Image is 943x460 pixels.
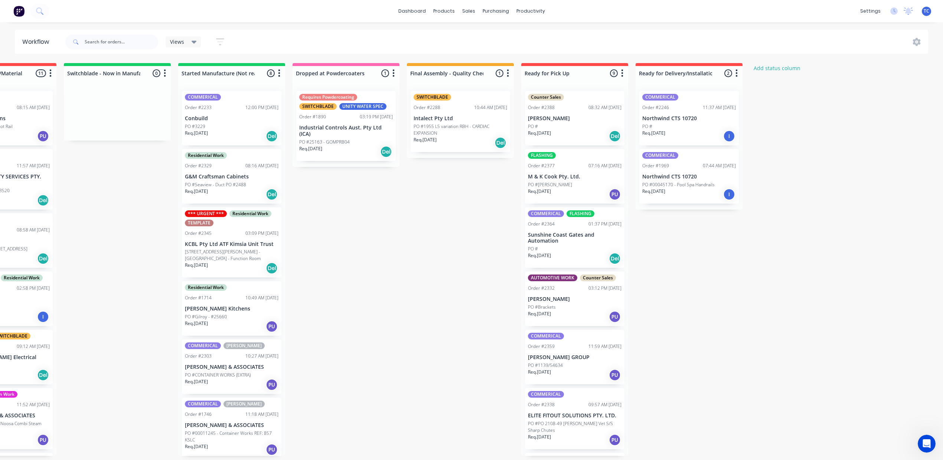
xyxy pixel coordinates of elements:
[414,137,437,143] p: Req. [DATE]
[609,188,621,200] div: PU
[525,149,624,204] div: FLASHINGOrder #237707:16 AM [DATE]M & K Cook Pty. Ltd.PO #[PERSON_NAME]Req.[DATE]PU
[13,6,25,17] img: Factory
[528,104,555,111] div: Order #2388
[185,284,227,291] div: Residential Work
[528,304,556,310] p: PO #Brackets
[170,38,184,46] span: Views
[609,311,621,323] div: PU
[85,34,158,49] input: Search for orders...
[528,275,577,281] div: AUTOMOTIVE WORK
[609,369,621,381] div: PU
[266,444,278,456] div: PU
[37,369,49,381] div: Del
[459,6,479,17] div: sales
[525,91,624,145] div: Counter SalesOrder #238808:32 AM [DATE][PERSON_NAME]PO #Req.[DATE]Del
[185,230,212,237] div: Order #2345
[528,115,621,122] p: [PERSON_NAME]
[528,413,621,419] p: ELITE FITOUT SOLUTIONS PTY. LTD.
[185,241,278,247] p: KCBL Pty Ltd ATF Kimsia Unit Trust
[609,253,621,264] div: Del
[185,306,278,312] p: [PERSON_NAME] Kitchens
[266,188,278,200] div: Del
[185,249,278,262] p: [STREET_ADDRESS][PERSON_NAME] - [GEOGRAPHIC_DATA] - Function Room
[185,443,208,450] p: Req. [DATE]
[528,246,538,252] p: PO #
[642,104,669,111] div: Order #2246
[185,162,212,169] div: Order #2329
[22,37,53,46] div: Workflow
[411,91,510,152] div: SWITCHBLADEOrder #228810:44 AM [DATE]Intalect Pty LtdPO #1955 L5 variation RBH - CARDIAC EXPANSIO...
[528,354,621,361] p: [PERSON_NAME] GROUP
[223,401,265,407] div: [PERSON_NAME]
[642,188,665,195] p: Req. [DATE]
[360,114,393,120] div: 03:19 PM [DATE]
[528,369,551,375] p: Req. [DATE]
[414,123,507,137] p: PO #1955 L5 variation RBH - CARDIAC EXPANSION
[588,162,621,169] div: 07:16 AM [DATE]
[185,104,212,111] div: Order #2233
[380,146,392,158] div: Del
[185,130,208,137] p: Req. [DATE]
[414,115,507,122] p: Intalect Pty Ltd
[528,162,555,169] div: Order #2377
[528,391,564,398] div: COMMERICAL
[266,130,278,142] div: Del
[299,94,357,101] div: Requires Powdercoating
[185,378,208,385] p: Req. [DATE]
[723,188,735,200] div: I
[17,285,50,292] div: 02:58 PM [DATE]
[642,130,665,137] p: Req. [DATE]
[185,174,278,180] p: G&M Craftsman Cabinets
[513,6,549,17] div: productivity
[414,94,451,101] div: SWITCHBLADE
[495,137,506,149] div: Del
[580,275,616,281] div: Counter Sales
[17,227,50,233] div: 08:58 AM [DATE]
[528,401,555,408] div: Order #2338
[639,149,739,204] div: COMMERICALOrder #196907:44 AM [DATE]Northwind CTS 10720PO #00045170 - Pool Spa HandrailsReq.[DATE]I
[245,162,278,169] div: 08:16 AM [DATE]
[588,343,621,350] div: 11:59 AM [DATE]
[639,91,739,145] div: COMMERICALOrder #224611:37 AM [DATE]Northwind CTS 10720PO #Req.[DATE]I
[642,162,669,169] div: Order #1969
[723,130,735,142] div: I
[528,232,621,244] p: Sunshine Coast Gates and Automation
[37,434,49,446] div: PU
[525,272,624,326] div: AUTOMOTIVE WORKCounter SalesOrder #233203:12 PM [DATE][PERSON_NAME]PO #BracketsReq.[DATE]PU
[185,353,212,359] div: Order #2303
[182,281,281,336] div: Residential WorkOrder #171410:49 AM [DATE][PERSON_NAME] KitchensPO #Gilroy - #25660Req.[DATE]PU
[474,104,507,111] div: 10:44 AM [DATE]
[528,188,551,195] p: Req. [DATE]
[924,8,929,14] span: TC
[299,145,322,152] p: Req. [DATE]
[339,103,386,110] div: UNITY WATER SPEC
[185,411,212,418] div: Order #1746
[528,420,621,434] p: PO #PO 2108-49 [PERSON_NAME] Vet S/S Sharp Chutes
[528,333,564,339] div: COMMERICAL
[266,321,278,332] div: PU
[185,372,251,378] p: PO #CONTAINER WORKS (EXTRA)
[185,313,227,320] p: PO #Gilroy - #25660
[185,123,205,130] p: PO #3229
[528,296,621,302] p: [PERSON_NAME]
[528,94,564,101] div: Counter Sales
[17,343,50,350] div: 09:12 AM [DATE]
[245,353,278,359] div: 10:27 AM [DATE]
[17,162,50,169] div: 11:57 AM [DATE]
[588,285,621,292] div: 03:12 PM [DATE]
[528,310,551,317] p: Req. [DATE]
[185,181,246,188] p: PO #Seaview - Duct PO #2488
[642,115,736,122] p: Northwind CTS 10720
[1,275,43,281] div: Residential Work
[430,6,459,17] div: products
[37,194,49,206] div: Del
[588,104,621,111] div: 08:32 AM [DATE]
[750,63,805,73] button: Add status column
[185,262,208,269] p: Req. [DATE]
[918,435,936,453] iframe: Intercom live chat
[528,181,572,188] p: PO #[PERSON_NAME]
[609,130,621,142] div: Del
[528,174,621,180] p: M & K Cook Pty. Ltd.
[185,220,213,226] div: TEMPLATE
[642,174,736,180] p: Northwind CTS 10720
